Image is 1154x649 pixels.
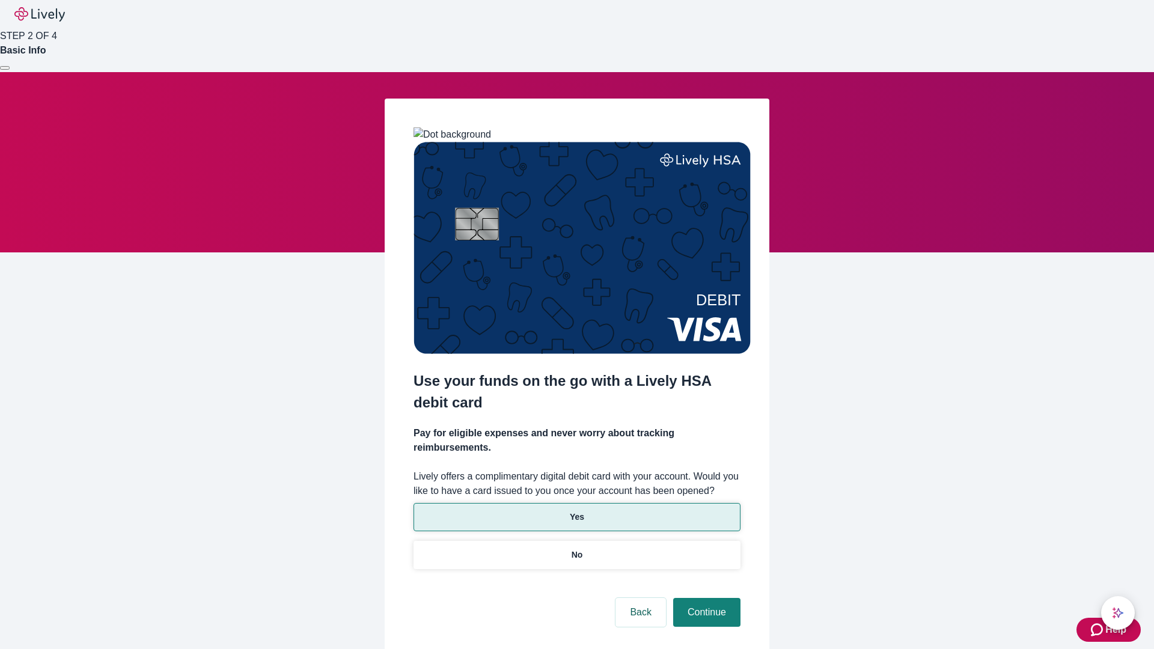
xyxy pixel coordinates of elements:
[414,370,740,413] h2: Use your funds on the go with a Lively HSA debit card
[414,142,751,354] img: Debit card
[414,503,740,531] button: Yes
[414,426,740,455] h4: Pay for eligible expenses and never worry about tracking reimbursements.
[414,127,491,142] img: Dot background
[1076,618,1141,642] button: Zendesk support iconHelp
[14,7,65,22] img: Lively
[1105,623,1126,637] span: Help
[414,469,740,498] label: Lively offers a complimentary digital debit card with your account. Would you like to have a card...
[414,541,740,569] button: No
[1091,623,1105,637] svg: Zendesk support icon
[673,598,740,627] button: Continue
[570,511,584,523] p: Yes
[572,549,583,561] p: No
[1112,607,1124,619] svg: Lively AI Assistant
[615,598,666,627] button: Back
[1101,596,1135,630] button: chat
